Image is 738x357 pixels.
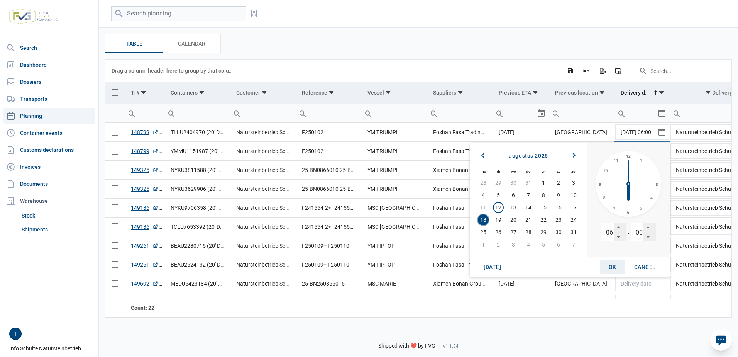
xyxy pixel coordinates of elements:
span: 13 [508,202,519,213]
span: 3 [568,177,579,188]
div: Tr# Count: 22 [131,304,158,312]
input: Filter cell [230,104,296,122]
td: Xiamen Bonan Group Co., Ltd. [427,274,493,293]
td: maandag 18 augustus 2025 [476,214,491,226]
div: Previous ETA [499,90,531,96]
td: 25-BN0866010 25-BN250866009 [296,161,361,180]
span: Show filter options for column 'Tr#' [140,90,146,95]
span: Show filter options for column 'Vessel' [385,90,391,95]
div: I [9,328,22,340]
span: 4 [523,239,534,250]
div: Select [537,104,546,122]
div: Data grid with 22 rows and 11 columns [105,60,731,318]
span: v1.1.34 [443,343,459,349]
td: vrijdag 29 augustus 2025 [536,226,551,238]
span: augustus 2025 [509,153,548,159]
span: 7 [568,239,579,250]
div: : [628,229,629,236]
div: Select row [112,129,118,136]
div: Info Schulte Natursteinbetrieb [9,328,94,352]
a: Search [3,40,95,56]
span: Delivery date [621,280,651,287]
td: BEAU2280715 (20' DV) [164,236,230,255]
td: NYKU3811588 (20' DV) [164,161,230,180]
td: donderdag 21 augustus 2025 [521,214,536,226]
div: Select row [112,185,118,192]
td: vrijdag 15 augustus 2025 [536,201,551,214]
td: Natursteinbetrieb Schulte GmbH [230,218,296,236]
div: Select all [112,89,118,96]
div: Search box [493,104,506,122]
td: Filter cell [296,104,361,123]
td: vrijdag 8 augustus 2025 [536,189,551,201]
th: do [521,166,536,177]
span: Show filter options for column 'Previous location' [599,90,605,95]
td: Column Suppliers [427,82,493,104]
a: 148799 [131,128,159,136]
td: Foshan Fasa Trading Co., Ltd. [427,142,493,161]
td: Xiamen Bonan Group Co., Ltd. [427,293,493,312]
a: 149692 [131,280,159,287]
a: Stock [19,209,95,223]
span: 8 [538,190,549,201]
div: Select row [112,242,118,249]
td: Column Containers [164,82,230,104]
span: 2 [553,177,564,188]
td: MEDU5423184 (20' DV) [164,274,230,293]
td: zondag 24 augustus 2025 [566,214,581,226]
td: F250102 [296,123,361,142]
div: Vessel [367,90,384,96]
td: Filter cell [493,104,548,123]
span: 24 [568,214,579,225]
td: woensdag 27 augustus 2025 [506,226,521,238]
td: MSC [GEOGRAPHIC_DATA] [361,199,427,218]
th: za [551,166,566,177]
td: zaterdag 9 augustus 2025 [551,189,566,201]
td: 25-BN250866015 [296,293,361,312]
td: Column Reference [296,82,361,104]
td: F250109+ F250110 [296,236,361,255]
div: Search box [164,104,178,122]
span: 12 [493,202,504,213]
td: dinsdag 5 augustus 2025 [491,189,506,201]
span: 28 [523,227,534,238]
span: 28 [478,177,489,188]
span: Show filter options for column 'Delivery location' [705,90,711,95]
span: Show filter options for column 'Containers' [199,90,205,95]
input: Filter cell [361,104,427,122]
span: 10 [568,190,579,201]
td: dinsdag 2 september 2025 [491,238,506,251]
td: NYKU9706358 (20' DV) [164,199,230,218]
th: wo [506,166,521,177]
a: 149136 [131,204,159,212]
td: Natursteinbetrieb Schulte GmbH [230,236,296,255]
td: Filter cell [361,104,427,123]
span: 4 [478,190,489,201]
span: 30 [508,177,519,188]
a: Dashboard [3,57,95,73]
span: 16 [553,202,564,213]
div: Data grid toolbar [112,60,725,82]
div: Today [477,260,507,274]
span: 29 [538,227,549,238]
input: Filter cell [614,104,657,122]
td: 25-BN0866010 25-BN250866009 [296,180,361,199]
td: [GEOGRAPHIC_DATA] [549,123,614,142]
td: zaterdag 30 augustus 2025 [551,226,566,238]
span: 7 [523,190,534,201]
div: Search box [614,104,628,122]
div: Search box [230,104,244,122]
div: Search box [427,104,441,122]
input: minutes [631,223,643,241]
td: zondag 3 augustus 2025 [566,177,581,189]
th: ma [476,166,491,177]
td: vrijdag 1 augustus 2025 [536,177,551,189]
div: Tr# [131,90,139,96]
span: 17 [568,202,579,213]
input: Search in the data grid [633,61,725,80]
td: MSMU2839839 (20' DV) [164,293,230,312]
a: Transports [3,91,95,107]
th: di [491,166,506,177]
td: Foshan Fasa Trading Co., Ltd. [427,255,493,274]
td: vrijdag 5 september 2025 [536,238,551,251]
